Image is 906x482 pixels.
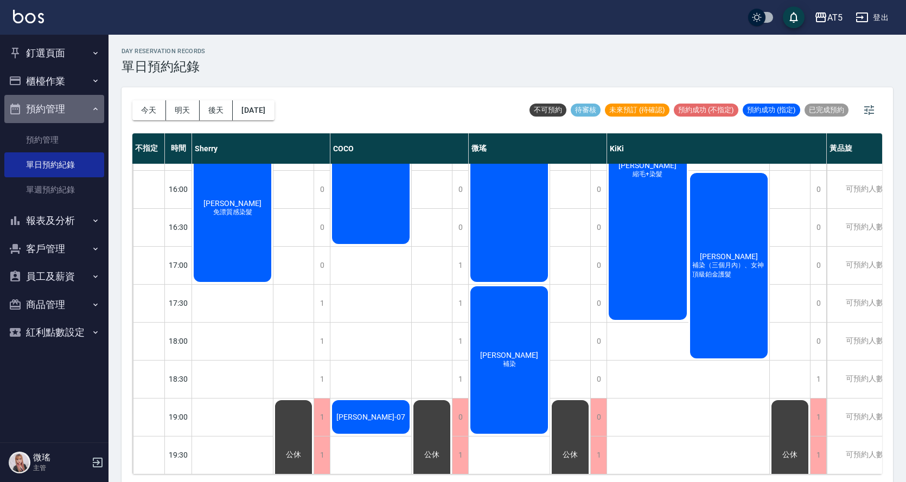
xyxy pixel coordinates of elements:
span: 公休 [560,450,580,460]
div: 1 [810,399,826,436]
div: 0 [590,171,607,208]
div: 1 [314,436,330,474]
button: 報表及分析 [4,207,104,235]
div: 0 [590,247,607,284]
div: 不指定 [132,133,165,164]
button: 後天 [200,100,233,120]
div: 0 [810,171,826,208]
div: 0 [590,285,607,322]
div: 1 [314,285,330,322]
button: AT5 [810,7,847,29]
div: 1 [452,247,468,284]
div: 1 [314,361,330,398]
span: 公休 [780,450,800,460]
span: 預約成功 (指定) [743,105,800,115]
div: 時間 [165,133,192,164]
div: 1 [314,399,330,436]
div: 1 [810,436,826,474]
div: 19:00 [165,398,192,436]
div: 0 [314,247,330,284]
div: 1 [452,285,468,322]
div: 1 [452,361,468,398]
button: 紅利點數設定 [4,318,104,346]
button: [DATE] [233,100,274,120]
div: KiKi [607,133,827,164]
div: COCO [330,133,469,164]
span: 未來預訂 (待確認) [605,105,669,115]
div: 17:00 [165,246,192,284]
span: 補染 [501,359,518,369]
div: 1 [314,323,330,360]
div: 16:30 [165,208,192,246]
div: AT5 [827,11,843,24]
button: 今天 [132,100,166,120]
span: 縮毛+染髮 [630,170,665,179]
button: 櫃檯作業 [4,67,104,95]
div: 微瑤 [469,133,607,164]
span: [PERSON_NAME] [616,161,679,170]
button: 釘選頁面 [4,39,104,67]
button: save [783,7,805,28]
div: 0 [590,361,607,398]
button: 商品管理 [4,291,104,319]
span: 免漂質感染髮 [211,208,254,217]
div: 18:00 [165,322,192,360]
div: 1 [452,436,468,474]
div: 0 [590,323,607,360]
h3: 單日預約紀錄 [122,59,206,74]
div: 19:30 [165,436,192,474]
span: [PERSON_NAME] [201,199,264,208]
a: 單日預約紀錄 [4,152,104,177]
span: 預約成功 (不指定) [674,105,738,115]
button: 員工及薪資 [4,262,104,291]
div: 0 [810,247,826,284]
div: Sherry [192,133,330,164]
span: [PERSON_NAME] [478,351,540,359]
span: 公休 [284,450,303,460]
div: 0 [810,209,826,246]
div: 1 [590,436,607,474]
div: 0 [590,399,607,436]
span: 不可預約 [529,105,566,115]
div: 17:30 [165,284,192,322]
a: 單週預約紀錄 [4,177,104,202]
div: 16:00 [165,170,192,208]
h5: 微瑤 [33,452,88,463]
span: [PERSON_NAME]-07 [334,413,407,421]
img: Person [9,452,30,473]
div: 0 [590,209,607,246]
span: 公休 [422,450,442,460]
button: 明天 [166,100,200,120]
div: 0 [452,209,468,246]
p: 主管 [33,463,88,473]
div: 0 [810,285,826,322]
div: 0 [314,171,330,208]
div: 18:30 [165,360,192,398]
img: Logo [13,10,44,23]
div: 0 [314,209,330,246]
span: 補染（三個月內）、女神頂級鉑金護髮 [690,261,768,279]
div: 1 [810,361,826,398]
span: 待審核 [571,105,601,115]
div: 1 [452,323,468,360]
span: [PERSON_NAME] [698,252,760,261]
button: 客戶管理 [4,235,104,263]
h2: day Reservation records [122,48,206,55]
div: 0 [452,171,468,208]
div: 0 [810,323,826,360]
button: 預約管理 [4,95,104,123]
a: 預約管理 [4,127,104,152]
div: 0 [452,399,468,436]
button: 登出 [851,8,893,28]
span: 已完成預約 [805,105,848,115]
